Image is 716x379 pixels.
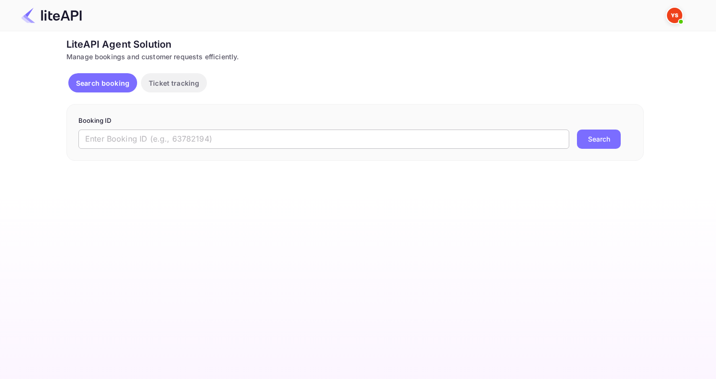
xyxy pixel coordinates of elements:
img: Yandex Support [667,8,682,23]
p: Search booking [76,78,129,88]
p: Ticket tracking [149,78,199,88]
div: LiteAPI Agent Solution [66,37,644,52]
div: Manage bookings and customer requests efficiently. [66,52,644,62]
button: Search [577,130,621,149]
input: Enter Booking ID (e.g., 63782194) [78,130,569,149]
p: Booking ID [78,116,632,126]
img: LiteAPI Logo [21,8,82,23]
